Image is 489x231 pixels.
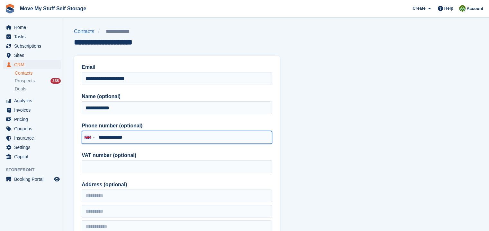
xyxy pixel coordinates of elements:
span: Storefront [6,167,64,173]
a: menu [3,106,61,115]
a: menu [3,124,61,133]
span: Capital [14,152,53,161]
span: Coupons [14,124,53,133]
span: Home [14,23,53,32]
span: Booking Portal [14,175,53,184]
span: CRM [14,60,53,69]
label: Name (optional) [82,93,272,100]
a: menu [3,42,61,51]
div: United Kingdom: +44 [82,131,97,143]
span: Invoices [14,106,53,115]
span: Create [412,5,425,12]
a: Prospects 338 [15,78,61,84]
span: Pricing [14,115,53,124]
a: menu [3,115,61,124]
a: menu [3,134,61,143]
label: Email [82,63,272,71]
img: Joel Booth [459,5,466,12]
span: Insurance [14,134,53,143]
a: Move My Stuff Self Storage [17,3,89,14]
a: menu [3,143,61,152]
span: Sites [14,51,53,60]
span: Help [444,5,453,12]
nav: breadcrumbs [74,28,145,35]
span: Prospects [15,78,35,84]
img: stora-icon-8386f47178a22dfd0bd8f6a31ec36ba5ce8667c1dd55bd0f319d3a0aa187defe.svg [5,4,15,14]
a: Preview store [53,175,61,183]
a: Contacts [74,28,98,35]
a: menu [3,51,61,60]
label: Phone number (optional) [82,122,272,130]
a: menu [3,32,61,41]
label: Address (optional) [82,181,272,189]
span: Analytics [14,96,53,105]
span: Tasks [14,32,53,41]
a: menu [3,60,61,69]
a: Contacts [15,70,61,76]
a: menu [3,96,61,105]
a: Deals [15,86,61,92]
a: menu [3,175,61,184]
a: menu [3,152,61,161]
span: Deals [15,86,26,92]
span: Subscriptions [14,42,53,51]
div: 338 [50,78,61,84]
a: menu [3,23,61,32]
label: VAT number (optional) [82,152,272,159]
span: Account [466,5,483,12]
span: Settings [14,143,53,152]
